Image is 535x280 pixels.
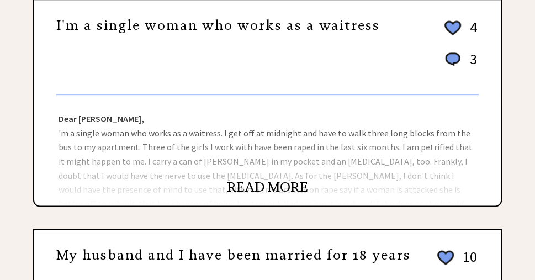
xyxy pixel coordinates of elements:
a: READ MORE [227,179,308,196]
td: 3 [464,50,478,79]
img: message_round%201.png [443,50,463,68]
a: I'm a single woman who works as a waitress [56,17,380,34]
img: heart_outline%202.png [443,18,463,38]
a: My husband and I have been married for 18 years [56,247,411,263]
strong: Dear [PERSON_NAME], [59,113,144,124]
img: heart_outline%202.png [436,248,455,267]
td: 10 [457,247,478,278]
td: 4 [464,18,478,49]
div: 'm a single woman who works as a waitress. I get off at midnight and have to walk three long bloc... [34,95,501,205]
